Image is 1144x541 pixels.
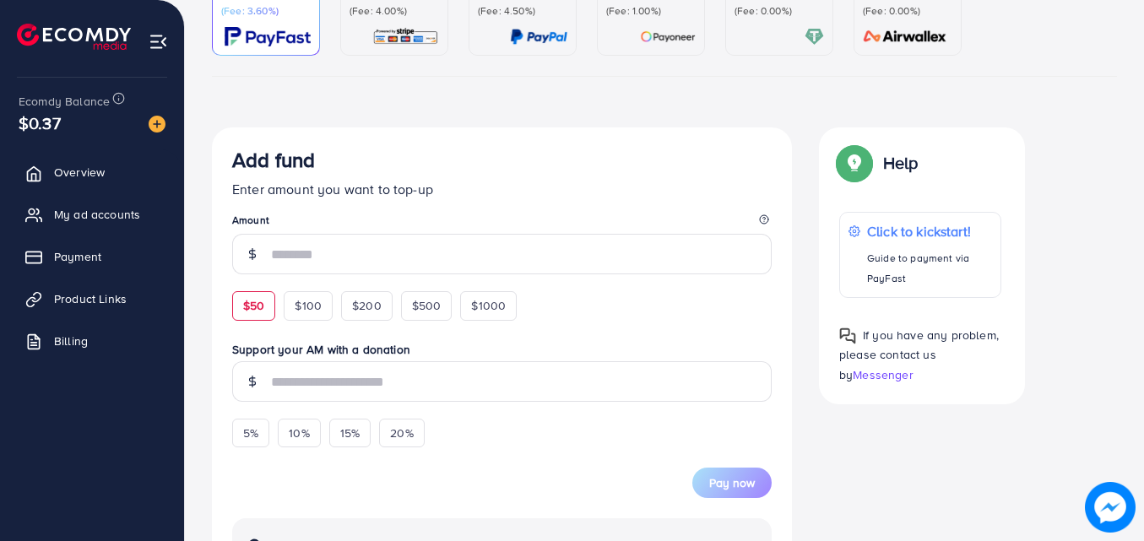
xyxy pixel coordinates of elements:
p: (Fee: 1.00%) [606,4,696,18]
p: Guide to payment via PayFast [867,248,992,289]
label: Support your AM with a donation [232,341,772,358]
p: (Fee: 4.50%) [478,4,567,18]
img: card [225,27,311,46]
h3: Add fund [232,148,315,172]
p: (Fee: 3.60%) [221,4,311,18]
span: Billing [54,333,88,349]
img: card [510,27,567,46]
img: Popup guide [839,327,856,344]
span: Pay now [709,474,755,491]
span: Payment [54,248,101,265]
img: image [149,116,165,133]
p: Click to kickstart! [867,221,992,241]
a: My ad accounts [13,197,171,231]
img: card [372,27,439,46]
img: card [805,27,824,46]
img: logo [17,24,131,50]
img: menu [149,32,168,51]
p: (Fee: 0.00%) [735,4,824,18]
span: Ecomdy Balance [19,93,110,110]
span: $50 [243,297,264,314]
span: $100 [295,297,322,314]
span: $1000 [471,297,506,314]
span: My ad accounts [54,206,140,223]
span: If you have any problem, please contact us by [839,327,999,382]
a: Product Links [13,282,171,316]
img: card [640,27,696,46]
span: 15% [340,425,360,441]
p: (Fee: 0.00%) [863,4,952,18]
p: Help [883,153,919,173]
a: Overview [13,155,171,189]
img: image [1085,482,1136,533]
img: card [858,27,952,46]
a: Billing [13,324,171,358]
span: Messenger [853,366,913,383]
p: (Fee: 4.00%) [350,4,439,18]
button: Pay now [692,468,772,498]
legend: Amount [232,213,772,234]
span: 10% [289,425,309,441]
span: Product Links [54,290,127,307]
a: Payment [13,240,171,273]
span: $200 [352,297,382,314]
span: 5% [243,425,258,441]
span: $0.37 [19,111,61,135]
span: 20% [390,425,413,441]
span: $500 [412,297,442,314]
p: Enter amount you want to top-up [232,179,772,199]
img: Popup guide [839,148,870,178]
span: Overview [54,164,105,181]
